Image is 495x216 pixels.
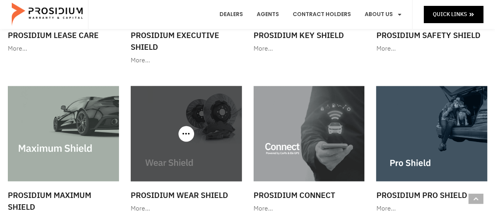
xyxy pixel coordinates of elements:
[8,43,119,54] div: More…
[376,43,487,54] div: More…
[8,189,119,212] h3: Prosidium Maximum Shield
[254,29,365,41] h3: Prosidium Key Shield
[254,43,365,54] div: More…
[433,9,467,19] span: Quick Links
[424,6,483,23] a: Quick Links
[131,203,242,214] div: More…
[254,203,365,214] div: More…
[254,189,365,201] h3: Prosidium Connect
[8,29,119,41] h3: Prosidium Lease Care
[376,203,487,214] div: More…
[376,189,487,201] h3: Prosidium Pro Shield
[376,29,487,41] h3: Prosidium Safety Shield
[131,55,242,66] div: More…
[131,29,242,53] h3: Prosidium Executive Shield
[131,189,242,201] h3: Prosidium Wear Shield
